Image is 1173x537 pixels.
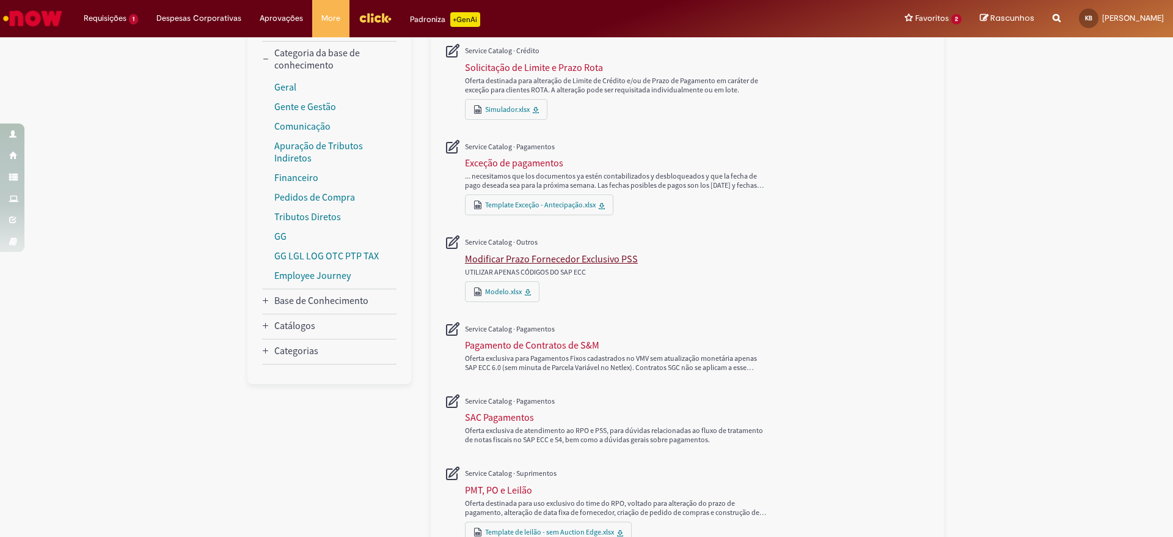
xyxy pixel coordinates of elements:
[410,12,480,27] div: Padroniza
[1,6,64,31] img: ServiceNow
[1102,13,1164,23] span: [PERSON_NAME]
[1085,14,1092,22] span: KB
[321,12,340,24] span: More
[951,14,962,24] span: 2
[980,13,1034,24] a: Rascunhos
[156,12,241,24] span: Despesas Corporativas
[359,9,392,27] img: click_logo_yellow_360x200.png
[129,14,138,24] span: 1
[990,12,1034,24] span: Rascunhos
[84,12,126,24] span: Requisições
[450,12,480,27] p: +GenAi
[915,12,949,24] span: Favoritos
[260,12,303,24] span: Aprovações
